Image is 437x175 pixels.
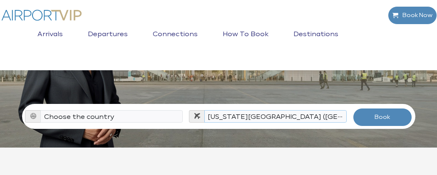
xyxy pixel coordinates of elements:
[398,7,432,24] span: Book Now
[35,30,65,51] a: Arrivals
[221,30,271,51] a: How to book
[86,30,130,51] a: Departures
[353,108,412,126] button: Book
[291,30,340,51] a: Destinations
[388,6,437,25] a: Book Now
[151,30,200,51] a: Connections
